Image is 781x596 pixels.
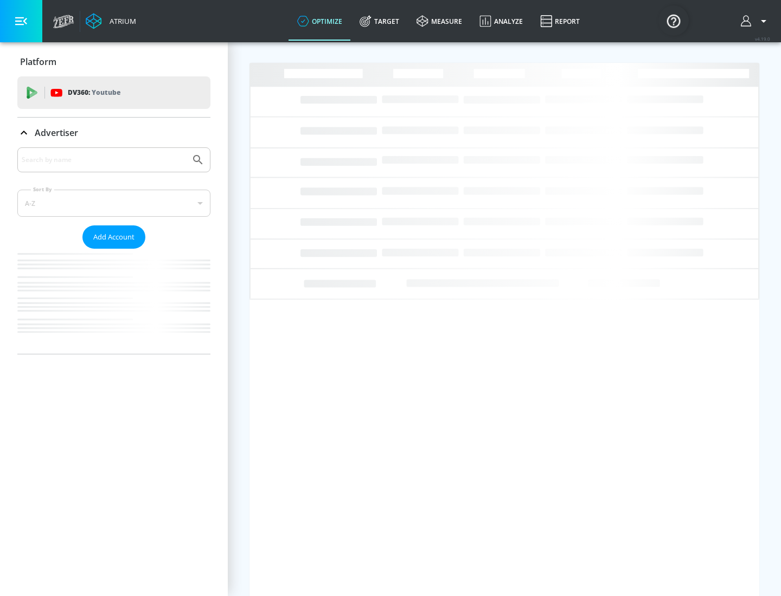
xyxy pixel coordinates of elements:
label: Sort By [31,186,54,193]
div: Atrium [105,16,136,26]
input: Search by name [22,153,186,167]
a: Atrium [86,13,136,29]
p: DV360: [68,87,120,99]
button: Add Account [82,225,145,249]
p: Youtube [92,87,120,98]
div: DV360: Youtube [17,76,210,109]
a: Report [532,2,588,41]
button: Open Resource Center [658,5,689,36]
div: Advertiser [17,147,210,354]
span: v 4.19.0 [755,36,770,42]
a: Analyze [471,2,532,41]
span: Add Account [93,231,135,243]
div: A-Z [17,190,210,217]
p: Platform [20,56,56,68]
nav: list of Advertiser [17,249,210,354]
a: Target [351,2,408,41]
a: optimize [289,2,351,41]
p: Advertiser [35,127,78,139]
div: Platform [17,47,210,77]
div: Advertiser [17,118,210,148]
a: measure [408,2,471,41]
